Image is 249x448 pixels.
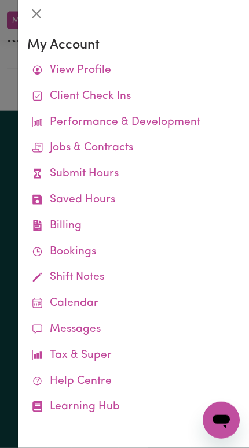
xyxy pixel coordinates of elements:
[27,317,240,343] a: Messages
[27,135,240,161] a: Jobs & Contracts
[27,187,240,213] a: Saved Hours
[27,265,240,291] a: Shift Notes
[27,343,240,369] a: Tax & Super
[27,239,240,265] a: Bookings
[27,394,240,420] a: Learning Hub
[27,37,240,53] h3: My Account
[27,58,240,84] a: View Profile
[27,369,240,395] a: Help Centre
[27,5,46,23] button: Close
[203,402,240,439] iframe: Button to launch messaging window
[27,161,240,187] a: Submit Hours
[27,291,240,317] a: Calendar
[27,110,240,136] a: Performance & Development
[27,84,240,110] a: Client Check Ins
[27,213,240,239] a: Billing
